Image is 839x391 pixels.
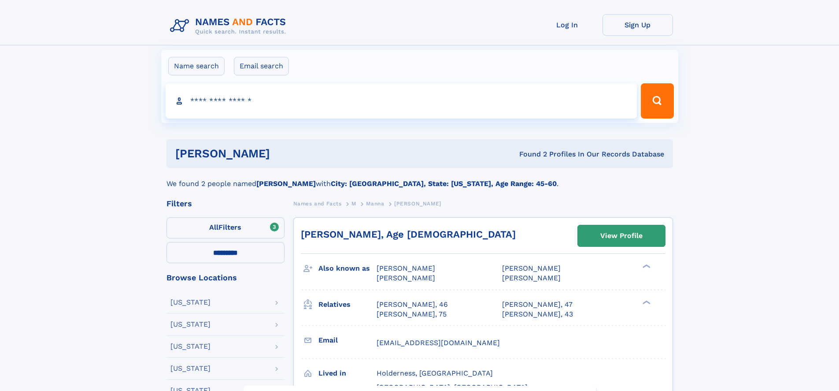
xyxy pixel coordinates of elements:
[640,299,651,305] div: ❯
[293,198,342,209] a: Names and Facts
[366,201,384,207] span: Manna
[331,179,557,188] b: City: [GEOGRAPHIC_DATA], State: [US_STATE], Age Range: 45-60
[600,226,643,246] div: View Profile
[301,229,516,240] a: [PERSON_NAME], Age [DEMOGRAPHIC_DATA]
[175,148,395,159] h1: [PERSON_NAME]
[377,300,448,309] a: [PERSON_NAME], 46
[318,261,377,276] h3: Also known as
[502,264,561,272] span: [PERSON_NAME]
[209,223,218,231] span: All
[602,14,673,36] a: Sign Up
[502,309,573,319] a: [PERSON_NAME], 43
[234,57,289,75] label: Email search
[318,333,377,348] h3: Email
[502,274,561,282] span: [PERSON_NAME]
[170,299,211,306] div: [US_STATE]
[166,168,673,189] div: We found 2 people named with .
[170,343,211,350] div: [US_STATE]
[377,264,435,272] span: [PERSON_NAME]
[377,309,447,319] a: [PERSON_NAME], 75
[351,198,356,209] a: M
[166,83,637,119] input: search input
[318,366,377,381] h3: Lived in
[395,149,664,159] div: Found 2 Profiles In Our Records Database
[318,297,377,312] h3: Relatives
[166,217,285,238] label: Filters
[170,321,211,328] div: [US_STATE]
[351,201,356,207] span: M
[641,83,673,119] button: Search Button
[170,365,211,372] div: [US_STATE]
[377,339,500,347] span: [EMAIL_ADDRESS][DOMAIN_NAME]
[166,14,293,38] img: Logo Names and Facts
[377,274,435,282] span: [PERSON_NAME]
[532,14,602,36] a: Log In
[377,369,493,377] span: Holderness, [GEOGRAPHIC_DATA]
[366,198,384,209] a: Manna
[578,225,665,246] a: View Profile
[256,179,316,188] b: [PERSON_NAME]
[394,201,441,207] span: [PERSON_NAME]
[640,264,651,269] div: ❯
[502,300,573,309] a: [PERSON_NAME], 47
[168,57,225,75] label: Name search
[166,274,285,282] div: Browse Locations
[166,200,285,208] div: Filters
